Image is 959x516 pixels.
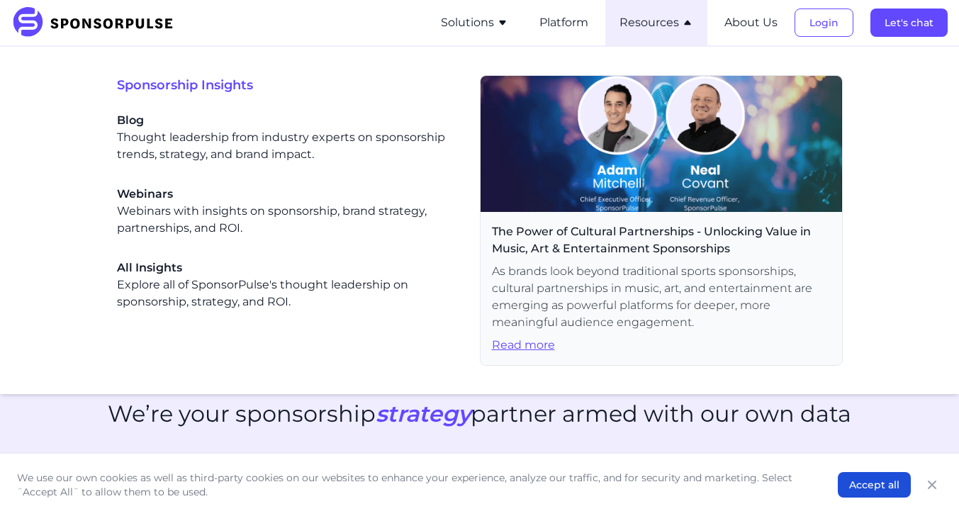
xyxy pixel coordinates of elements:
[117,186,457,237] div: Webinars with insights on sponsorship, brand strategy, partnerships, and ROI.
[117,259,457,276] span: All Insights
[17,471,809,499] p: We use our own cookies as well as third-party cookies on our websites to enhance your experience,...
[795,9,853,37] button: Login
[539,14,588,31] button: Platform
[441,14,508,31] button: Solutions
[480,75,843,366] a: The Power of Cultural Partnerships - Unlocking Value in Music, Art & Entertainment SponsorshipsAs...
[888,448,959,516] iframe: Chat Widget
[888,448,959,516] div: Widget de chat
[108,400,851,427] h2: We’re your sponsorship partner armed with our own data
[376,400,471,427] i: strategy
[619,14,693,31] button: Resources
[117,259,457,310] div: Explore all of SponsorPulse's thought leadership on sponsorship, strategy, and ROI.
[795,16,853,29] a: Login
[11,7,184,38] img: SponsorPulse
[492,337,831,354] span: Read more
[724,14,778,31] button: About Us
[117,186,457,203] span: Webinars
[539,16,588,29] a: Platform
[870,16,948,29] a: Let's chat
[117,112,457,163] div: Thought leadership from industry experts on sponsorship trends, strategy, and brand impact.
[117,112,457,129] span: Blog
[492,223,831,257] span: The Power of Cultural Partnerships - Unlocking Value in Music, Art & Entertainment Sponsorships
[117,112,457,163] a: BlogThought leadership from industry experts on sponsorship trends, strategy, and brand impact.
[492,263,831,331] span: As brands look beyond traditional sports sponsorships, cultural partnerships in music, art, and e...
[870,9,948,37] button: Let's chat
[117,259,457,310] a: All InsightsExplore all of SponsorPulse's thought leadership on sponsorship, strategy, and ROI.
[117,75,480,95] span: Sponsorship Insights
[117,186,457,237] a: WebinarsWebinars with insights on sponsorship, brand strategy, partnerships, and ROI.
[724,16,778,29] a: About Us
[481,76,842,212] img: Webinar header image
[838,472,911,498] button: Accept all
